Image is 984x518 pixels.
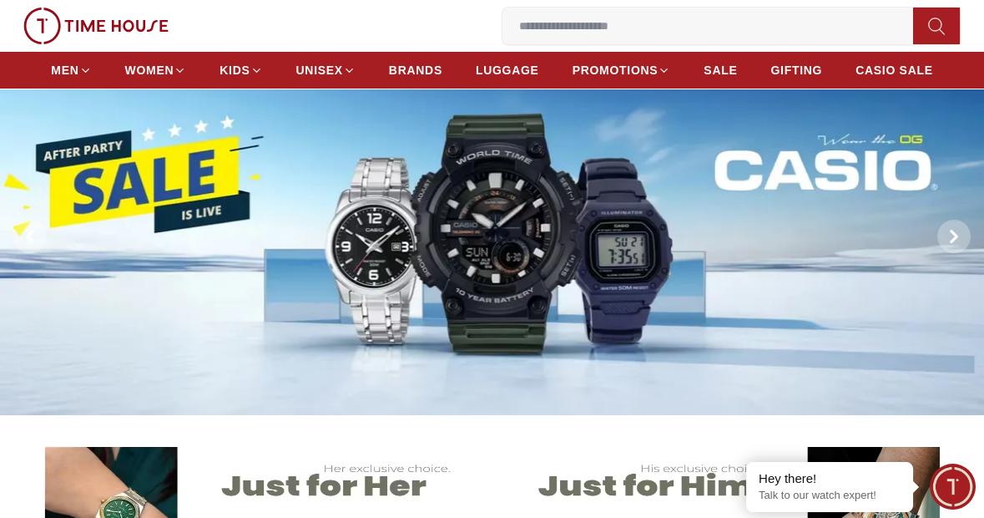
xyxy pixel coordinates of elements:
a: CASIO SALE [855,55,933,85]
span: GIFTING [770,62,822,79]
a: BRANDS [389,55,442,85]
a: SALE [704,55,737,85]
span: BRANDS [389,62,442,79]
span: KIDS [220,62,250,79]
span: CASIO SALE [855,62,933,79]
span: WOMEN [125,62,174,79]
span: MEN [51,62,78,79]
a: LUGGAGE [476,55,539,85]
span: SALE [704,62,737,79]
div: Hey there! [759,470,901,487]
a: KIDS [220,55,262,85]
a: UNISEX [296,55,356,85]
p: Talk to our watch expert! [759,489,901,503]
img: ... [23,8,169,44]
a: PROMOTIONS [573,55,671,85]
a: GIFTING [770,55,822,85]
span: PROMOTIONS [573,62,659,79]
a: MEN [51,55,91,85]
span: UNISEX [296,62,343,79]
span: LUGGAGE [476,62,539,79]
div: Chat Widget [930,464,976,510]
a: WOMEN [125,55,187,85]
